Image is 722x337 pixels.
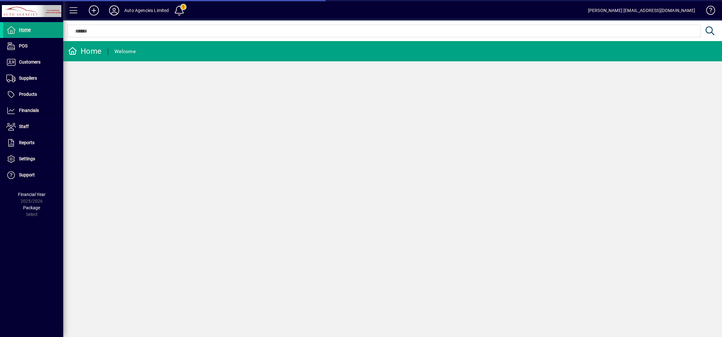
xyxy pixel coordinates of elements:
[3,151,63,167] a: Settings
[68,46,101,56] div: Home
[19,43,28,48] span: POS
[3,167,63,183] a: Support
[3,70,63,86] a: Suppliers
[104,5,124,16] button: Profile
[19,156,35,161] span: Settings
[3,119,63,135] a: Staff
[3,103,63,119] a: Financials
[19,76,37,81] span: Suppliers
[19,124,29,129] span: Staff
[18,192,46,197] span: Financial Year
[3,135,63,151] a: Reports
[3,54,63,70] a: Customers
[19,92,37,97] span: Products
[19,59,40,64] span: Customers
[19,172,35,177] span: Support
[3,38,63,54] a: POS
[19,108,39,113] span: Financials
[23,205,40,210] span: Package
[701,1,714,22] a: Knowledge Base
[588,5,695,15] div: [PERSON_NAME] [EMAIL_ADDRESS][DOMAIN_NAME]
[3,87,63,102] a: Products
[19,27,31,32] span: Home
[19,140,34,145] span: Reports
[84,5,104,16] button: Add
[114,46,136,57] div: Welcome
[124,5,169,15] div: Auto Agencies Limited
